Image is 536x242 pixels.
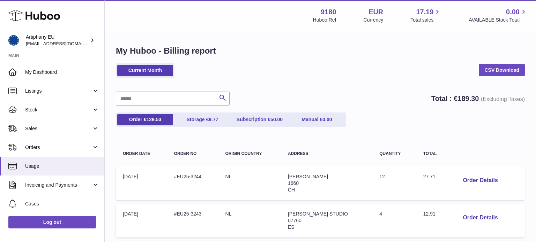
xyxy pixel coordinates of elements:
[218,166,281,200] td: NL
[457,95,479,102] span: 189.30
[313,17,336,23] div: Huboo Ref
[288,211,348,217] span: [PERSON_NAME] STUDIO
[26,34,89,47] div: Artiphany EU
[117,65,173,76] a: Current Month
[469,7,528,23] a: 0.00 AVAILABLE Stock Total
[25,144,92,151] span: Orders
[146,117,161,122] span: 129.53
[288,224,295,230] span: ES
[416,7,433,17] span: 17.19
[270,117,283,122] span: 50.00
[288,174,328,179] span: [PERSON_NAME]
[410,17,441,23] span: Total sales
[167,145,218,163] th: Order no
[25,125,92,132] span: Sales
[410,7,441,23] a: 17.19 Total sales
[25,88,92,94] span: Listings
[281,145,372,163] th: Address
[167,166,218,200] td: #EU25-3244
[167,204,218,237] td: #EU25-3243
[321,7,336,17] strong: 9180
[117,114,173,125] a: Order €129.53
[26,41,103,46] span: [EMAIL_ADDRESS][DOMAIN_NAME]
[322,117,332,122] span: 0.00
[372,145,416,163] th: Quantity
[368,7,383,17] strong: EUR
[372,204,416,237] td: 4
[232,114,288,125] a: Subscription €50.00
[289,114,345,125] a: Manual €0.00
[8,35,19,46] img: artiphany@artiphany.eu
[116,45,525,56] h1: My Huboo - Billing report
[457,173,503,188] button: Order Details
[288,187,295,193] span: CH
[416,145,451,163] th: Total
[481,96,525,102] span: (Excluding Taxes)
[506,7,520,17] span: 0.00
[25,182,92,188] span: Invoicing and Payments
[25,69,99,76] span: My Dashboard
[25,163,99,170] span: Usage
[479,64,525,76] a: CSV Download
[174,114,230,125] a: Storage €9.77
[288,180,299,186] span: 1660
[423,211,435,217] span: 12.91
[288,218,301,223] span: 07760
[364,17,384,23] div: Currency
[25,201,99,207] span: Cases
[469,17,528,23] span: AVAILABLE Stock Total
[116,166,167,200] td: [DATE]
[218,204,281,237] td: NL
[372,166,416,200] td: 12
[25,107,92,113] span: Stock
[218,145,281,163] th: Origin Country
[423,174,435,179] span: 27.71
[116,204,167,237] td: [DATE]
[431,95,525,102] strong: Total : €
[209,117,218,122] span: 9.77
[8,216,96,228] a: Log out
[116,145,167,163] th: Order Date
[457,211,503,225] button: Order Details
